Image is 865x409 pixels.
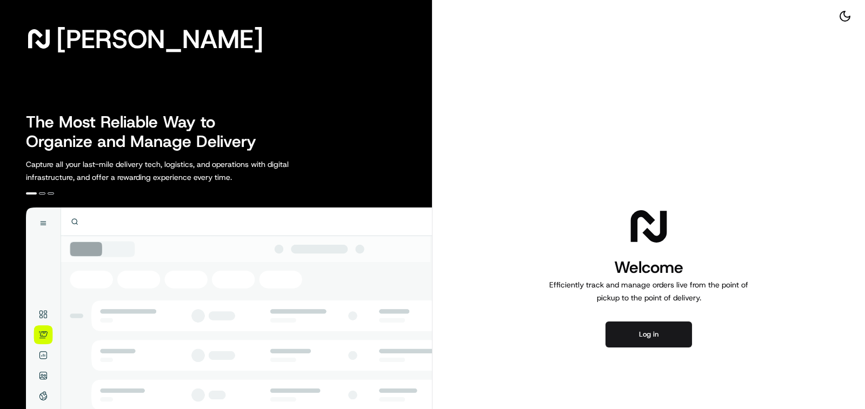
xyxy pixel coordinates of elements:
[26,158,337,184] p: Capture all your last-mile delivery tech, logistics, and operations with digital infrastructure, ...
[545,278,753,304] p: Efficiently track and manage orders live from the point of pickup to the point of delivery.
[605,321,692,347] button: Log in
[56,28,263,50] span: [PERSON_NAME]
[545,257,753,278] h1: Welcome
[26,112,268,151] h2: The Most Reliable Way to Organize and Manage Delivery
